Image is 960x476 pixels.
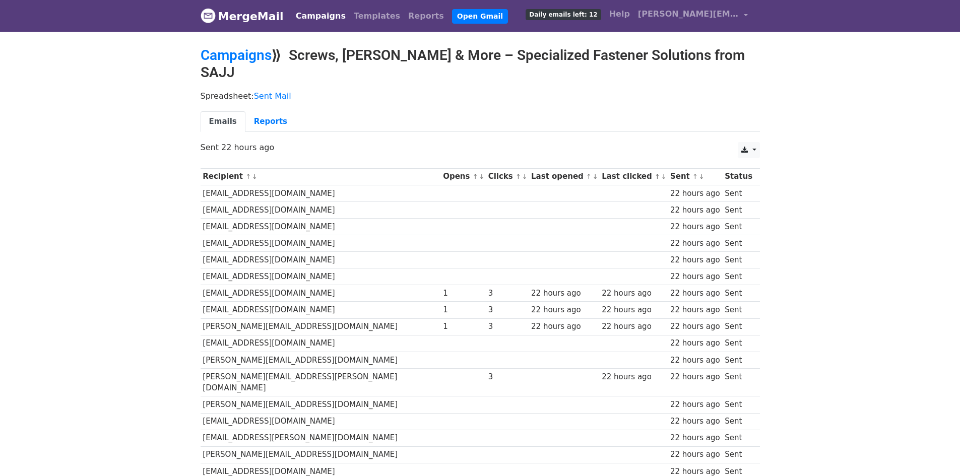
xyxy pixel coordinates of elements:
a: Sent Mail [254,91,291,101]
td: [EMAIL_ADDRESS][DOMAIN_NAME] [201,201,441,218]
td: [EMAIL_ADDRESS][DOMAIN_NAME] [201,335,441,352]
div: 22 hours ago [602,288,665,299]
div: 1 [443,321,483,332]
div: 3 [488,304,527,316]
td: [EMAIL_ADDRESS][DOMAIN_NAME] [201,302,441,318]
div: 22 hours ago [531,288,597,299]
div: 3 [488,321,527,332]
td: Sent [722,318,754,335]
td: [EMAIL_ADDRESS][PERSON_NAME][DOMAIN_NAME] [201,430,441,446]
a: [PERSON_NAME][EMAIL_ADDRESS][DOMAIN_NAME] [634,4,752,28]
div: 22 hours ago [602,304,665,316]
a: ↑ [245,173,251,180]
td: [EMAIL_ADDRESS][DOMAIN_NAME] [201,235,441,252]
td: [EMAIL_ADDRESS][DOMAIN_NAME] [201,413,441,430]
td: [PERSON_NAME][EMAIL_ADDRESS][DOMAIN_NAME] [201,352,441,368]
div: 22 hours ago [670,221,720,233]
a: ↓ [593,173,598,180]
div: 22 hours ago [670,371,720,383]
th: Status [722,168,754,185]
div: 22 hours ago [670,355,720,366]
td: Sent [722,201,754,218]
td: [EMAIL_ADDRESS][DOMAIN_NAME] [201,285,441,302]
th: Opens [440,168,486,185]
div: 1 [443,304,483,316]
a: ↓ [661,173,667,180]
p: Sent 22 hours ago [201,142,760,153]
a: Help [605,4,634,24]
a: Open Gmail [452,9,508,24]
th: Sent [668,168,722,185]
a: Reports [404,6,448,26]
td: Sent [722,268,754,285]
img: MergeMail logo [201,8,216,23]
th: Clicks [486,168,529,185]
a: ↓ [252,173,258,180]
div: 3 [488,288,527,299]
div: 22 hours ago [531,321,597,332]
div: 22 hours ago [670,238,720,249]
th: Recipient [201,168,441,185]
td: [EMAIL_ADDRESS][DOMAIN_NAME] [201,252,441,268]
td: Sent [722,185,754,201]
td: [PERSON_NAME][EMAIL_ADDRESS][DOMAIN_NAME] [201,446,441,463]
a: Reports [245,111,296,132]
div: 22 hours ago [670,254,720,266]
h2: ⟫ Screws, [PERSON_NAME] & More – Specialized Fastener Solutions from SAJJ [201,47,760,81]
div: 22 hours ago [602,371,665,383]
a: ↑ [473,173,478,180]
td: Sent [722,352,754,368]
div: 22 hours ago [670,205,720,216]
a: Emails [201,111,245,132]
span: [PERSON_NAME][EMAIL_ADDRESS][DOMAIN_NAME] [638,8,739,20]
a: ↑ [692,173,698,180]
div: 3 [488,371,527,383]
div: 22 hours ago [531,304,597,316]
td: Sent [722,446,754,463]
p: Spreadsheet: [201,91,760,101]
a: ↑ [516,173,521,180]
div: 22 hours ago [602,321,665,332]
span: Daily emails left: 12 [526,9,601,20]
td: Sent [722,368,754,396]
div: 22 hours ago [670,321,720,332]
a: Daily emails left: 12 [522,4,605,24]
td: [EMAIL_ADDRESS][DOMAIN_NAME] [201,268,441,285]
a: ↓ [479,173,484,180]
td: Sent [722,396,754,413]
td: [PERSON_NAME][EMAIL_ADDRESS][PERSON_NAME][DOMAIN_NAME] [201,368,441,396]
td: Sent [722,218,754,235]
td: Sent [722,430,754,446]
a: ↑ [586,173,592,180]
td: [PERSON_NAME][EMAIL_ADDRESS][DOMAIN_NAME] [201,396,441,413]
div: 22 hours ago [670,288,720,299]
div: 22 hours ago [670,449,720,460]
div: 22 hours ago [670,337,720,349]
a: ↓ [522,173,528,180]
div: 22 hours ago [670,432,720,444]
td: Sent [722,302,754,318]
div: 22 hours ago [670,399,720,411]
td: [PERSON_NAME][EMAIL_ADDRESS][DOMAIN_NAME] [201,318,441,335]
div: 1 [443,288,483,299]
div: 22 hours ago [670,188,720,199]
td: Sent [722,413,754,430]
td: Sent [722,252,754,268]
a: Templates [350,6,404,26]
td: Sent [722,285,754,302]
td: [EMAIL_ADDRESS][DOMAIN_NAME] [201,185,441,201]
a: Campaigns [201,47,272,63]
div: 22 hours ago [670,304,720,316]
td: Sent [722,335,754,352]
td: Sent [722,235,754,252]
td: [EMAIL_ADDRESS][DOMAIN_NAME] [201,218,441,235]
th: Last opened [529,168,599,185]
div: 22 hours ago [670,416,720,427]
a: Campaigns [292,6,350,26]
a: ↓ [699,173,705,180]
a: ↑ [655,173,660,180]
div: 22 hours ago [670,271,720,283]
a: MergeMail [201,6,284,27]
th: Last clicked [599,168,668,185]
